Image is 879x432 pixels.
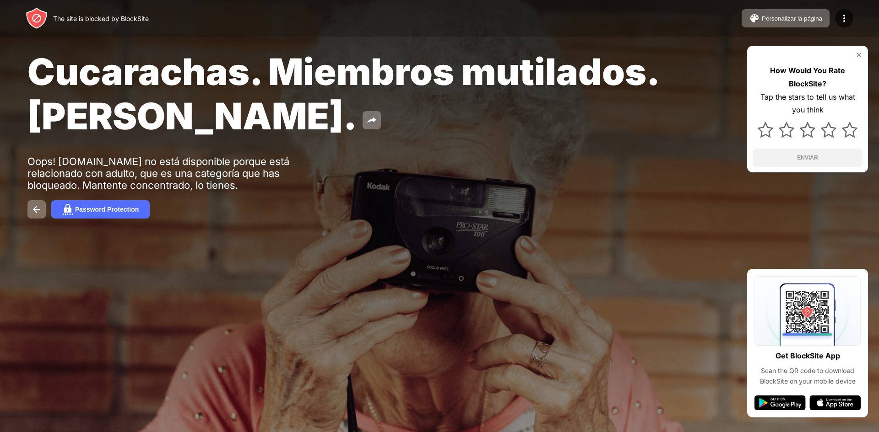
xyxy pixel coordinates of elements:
[758,122,773,138] img: star.svg
[27,155,310,191] div: Oops! [DOMAIN_NAME] no está disponible porque está relacionado con adulto, que es una categoría q...
[855,51,863,59] img: rate-us-close.svg
[749,13,760,24] img: pallet.svg
[842,122,857,138] img: star.svg
[75,206,139,213] div: Password Protection
[776,349,840,363] div: Get BlockSite App
[753,64,863,91] div: How Would You Rate BlockSite?
[27,317,244,421] iframe: Banner
[762,15,822,22] div: Personalizar la página
[839,13,850,24] img: menu-icon.svg
[27,49,658,138] span: Cucarachas. Miembros mutilados. [PERSON_NAME].
[53,15,149,22] div: The site is blocked by BlockSite
[753,149,863,167] button: ENVIAR
[754,366,861,386] div: Scan the QR code to download BlockSite on your mobile device
[51,200,150,219] button: Password Protection
[62,204,73,215] img: password.svg
[26,7,48,29] img: header-logo.svg
[742,9,830,27] button: Personalizar la página
[809,395,861,410] img: app-store.svg
[366,115,377,126] img: share.svg
[754,395,806,410] img: google-play.svg
[754,276,861,346] img: qrcode.svg
[31,204,42,215] img: back.svg
[753,91,863,117] div: Tap the stars to tell us what you think
[779,122,794,138] img: star.svg
[821,122,836,138] img: star.svg
[800,122,815,138] img: star.svg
